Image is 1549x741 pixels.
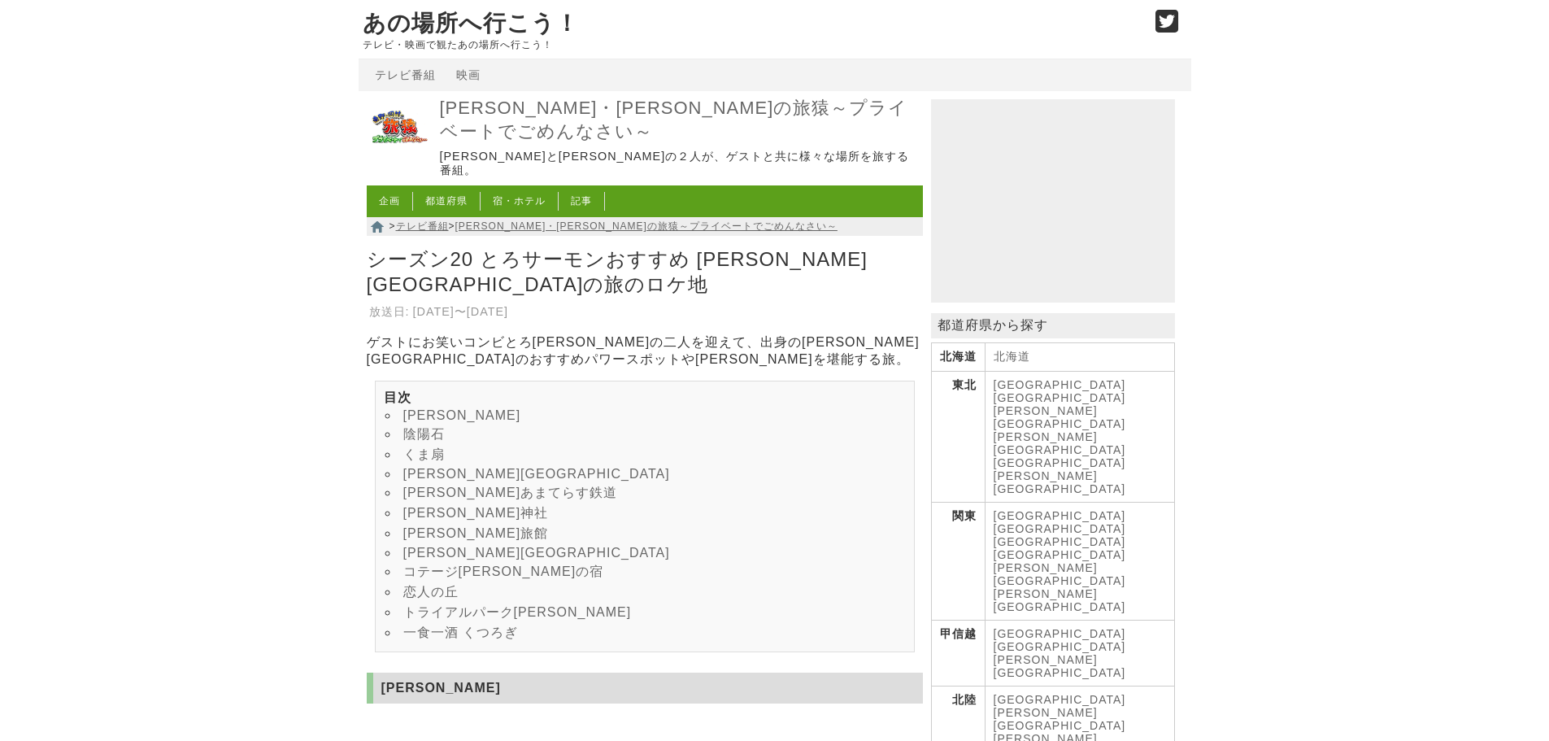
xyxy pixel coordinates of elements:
a: [GEOGRAPHIC_DATA] [994,391,1126,404]
a: 一食一酒 くつろぎ [403,625,518,639]
p: ゲストにお笑いコンビとろ[PERSON_NAME]の二人を迎えて、出身の[PERSON_NAME][GEOGRAPHIC_DATA]のおすすめパワースポットや[PERSON_NAME]を堪能する旅。 [367,334,923,368]
a: [PERSON_NAME]神社 [403,506,549,520]
a: [GEOGRAPHIC_DATA] [994,378,1126,391]
a: [PERSON_NAME] [994,587,1098,600]
h1: シーズン20 とろサーモンおすすめ [PERSON_NAME][GEOGRAPHIC_DATA]の旅のロケ地 [367,242,923,301]
a: [GEOGRAPHIC_DATA] [994,535,1126,548]
a: 企画 [379,195,400,207]
a: 北海道 [994,350,1030,363]
a: [GEOGRAPHIC_DATA] [994,509,1126,522]
a: [GEOGRAPHIC_DATA] [994,548,1126,561]
a: 恋人の丘 [403,585,459,599]
a: トライアルパーク[PERSON_NAME] [403,605,632,619]
a: [GEOGRAPHIC_DATA] [994,456,1126,469]
a: あの場所へ行こう！ [363,11,579,36]
a: [PERSON_NAME] [403,408,521,422]
a: [PERSON_NAME][GEOGRAPHIC_DATA] [403,467,670,481]
a: [PERSON_NAME][GEOGRAPHIC_DATA] [994,469,1126,495]
a: [PERSON_NAME]・[PERSON_NAME]の旅猿～プライベートでごめんなさい～ [455,220,838,232]
a: [PERSON_NAME]・[PERSON_NAME]の旅猿～プライベートでごめんなさい～ [440,97,919,143]
a: [PERSON_NAME][GEOGRAPHIC_DATA] [994,404,1126,430]
iframe: Advertisement [931,99,1175,303]
th: 東北 [931,372,985,503]
a: [PERSON_NAME]あまてらす鉄道 [403,486,618,499]
a: 記事 [571,195,592,207]
a: [PERSON_NAME][GEOGRAPHIC_DATA] [994,561,1126,587]
a: 宿・ホテル [493,195,546,207]
th: 北海道 [931,343,985,372]
a: [PERSON_NAME]旅館 [403,526,549,540]
p: [PERSON_NAME]と[PERSON_NAME]の２人が、ゲストと共に様々な場所を旅する番組。 [440,150,919,178]
a: Twitter (@go_thesights) [1155,20,1179,33]
a: [GEOGRAPHIC_DATA] [994,600,1126,613]
th: 関東 [931,503,985,621]
a: [PERSON_NAME][GEOGRAPHIC_DATA] [403,546,670,560]
a: くま扇 [403,447,445,461]
a: [PERSON_NAME][GEOGRAPHIC_DATA] [994,430,1126,456]
p: テレビ・映画で観たあの場所へ行こう！ [363,39,1138,50]
a: [GEOGRAPHIC_DATA] [994,627,1126,640]
a: コテージ[PERSON_NAME]の宿 [403,564,604,578]
a: [PERSON_NAME][GEOGRAPHIC_DATA] [994,706,1126,732]
h2: [PERSON_NAME] [367,673,923,704]
a: [GEOGRAPHIC_DATA] [994,640,1126,653]
a: [GEOGRAPHIC_DATA] [994,522,1126,535]
a: 陰陽石 [403,427,445,441]
a: 映画 [456,68,481,81]
a: 東野・岡村の旅猿～プライベートでごめんなさい～ [367,149,432,163]
th: 放送日: [368,303,411,320]
nav: > > [367,217,923,236]
td: [DATE]〜[DATE] [412,303,510,320]
p: 都道府県から探す [931,313,1175,338]
a: テレビ番組 [375,68,436,81]
img: 東野・岡村の旅猿～プライベートでごめんなさい～ [367,95,432,160]
th: 甲信越 [931,621,985,687]
a: 都道府県 [425,195,468,207]
a: [PERSON_NAME][GEOGRAPHIC_DATA] [994,653,1126,679]
a: [GEOGRAPHIC_DATA] [994,693,1126,706]
a: テレビ番組 [396,220,449,232]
